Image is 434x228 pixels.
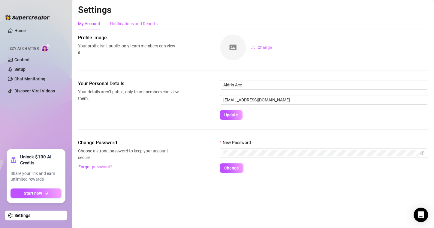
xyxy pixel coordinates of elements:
input: Enter name [220,80,428,90]
span: Choose a strong password to keep your account secure. [78,148,179,161]
div: My Account [78,20,100,27]
span: eye-invisible [420,151,424,155]
span: Your Personal Details [78,80,179,87]
a: Settings [14,213,30,218]
img: square-placeholder.png [220,34,246,60]
a: Home [14,28,26,33]
span: Change [224,166,239,170]
button: Start nowarrow-right [11,188,62,198]
button: Change [246,43,277,52]
input: New Password [223,150,419,156]
span: Update [224,112,238,117]
h2: Settings [78,4,428,16]
span: gift [11,157,17,163]
span: Your details aren’t public, only team members can view them. [78,88,179,102]
a: Chat Monitoring [14,76,45,81]
span: Izzy AI Chatter [8,46,39,52]
button: Change [220,163,243,173]
input: Enter new email [220,95,428,105]
span: Profile image [78,34,179,41]
span: Start now [24,191,42,196]
a: Content [14,57,30,62]
img: AI Chatter [41,43,50,52]
span: Your profile isn’t public, only team members can view it. [78,43,179,56]
span: Share your link and earn unlimited rewards [11,171,62,182]
strong: Unlock $100 AI Credits [20,154,62,166]
button: Update [220,110,243,120]
span: arrow-right [44,191,49,195]
label: New Password [220,139,255,146]
div: Notifications and Reports [110,20,158,27]
span: Change [258,45,272,50]
span: Change Password [78,139,179,146]
button: Forgot password? [78,162,112,172]
span: Forgot password? [78,164,112,169]
span: upload [251,45,255,49]
a: Setup [14,67,26,72]
div: Open Intercom Messenger [414,208,428,222]
a: Discover Viral Videos [14,88,55,93]
img: logo-BBDzfeDw.svg [5,14,50,20]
